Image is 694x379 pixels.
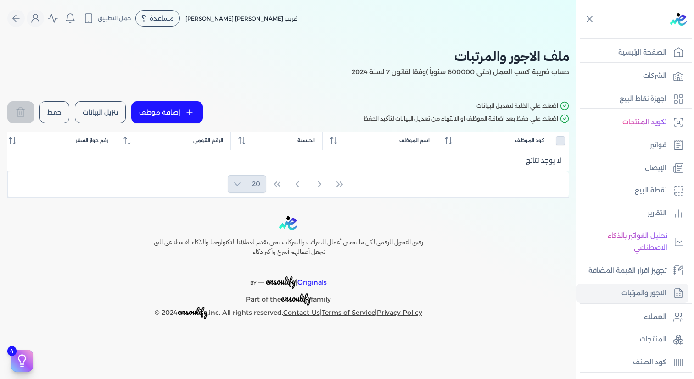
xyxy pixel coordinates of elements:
[576,261,688,280] a: تجهيز اقرار القيمة المضافة
[81,11,134,26] button: حمل التطبيق
[266,274,296,288] span: ensoulify
[364,113,569,124] li: اضغط علي حفظ بعد اضافة الموظف او الانتهاء من تعديل البيانات لتأكيد الحفظ
[322,308,375,317] a: Terms of Service
[258,277,264,283] sup: __
[576,136,688,155] a: فواتير
[650,139,666,151] p: فواتير
[648,208,666,220] p: التقارير
[576,204,688,223] a: التقارير
[515,137,544,144] span: كود الموظف
[588,265,666,277] p: تجهيز اقرار القيمة المضافة
[620,93,666,105] p: اجهزة نقاط البيع
[576,330,688,349] a: المنتجات
[7,46,569,66] h2: ملف الاجور والمرتبات
[297,137,315,144] span: الجنسية
[11,350,33,372] button: 4
[644,311,666,323] p: العملاء
[39,101,69,123] button: حفظ
[283,308,320,317] a: Contact-Us
[7,66,569,78] p: حساب ضريبة كسب العمل (حتى 600000 سنوياً )وفقا لقانون 7 لسنة 2024
[581,230,667,253] p: تحليل الفواتير بالذكاء الاصطناعي
[98,14,131,22] span: حمل التطبيق
[576,226,688,257] a: تحليل الفواتير بالذكاء الاصطناعي
[131,101,203,123] button: إضافة موظف
[135,10,180,27] div: مساعدة
[640,334,666,346] p: المنتجات
[134,306,442,319] p: © 2024 ,inc. All rights reserved. | |
[622,116,666,128] p: تكويد المنتجات
[178,304,207,319] span: ensoulify
[76,137,108,144] span: رقم جواز السفر
[618,47,666,59] p: الصفحة الرئيسية
[150,15,174,22] span: مساعدة
[576,159,688,178] a: الإيصال
[576,66,688,86] a: الشركات
[297,278,327,286] span: Originals
[576,353,688,372] a: كود الصنف
[364,100,569,111] li: اضغط علي الخلية لتعديل البيانات
[75,101,126,123] button: تنزيل البيانات
[576,284,688,303] a: الاجور والمرتبات
[279,216,297,230] img: logo
[576,89,688,109] a: اجهزة نقاط البيع
[281,295,311,303] a: ensoulify
[670,13,687,26] img: logo
[643,70,666,82] p: الشركات
[576,181,688,200] a: نقطة البيع
[134,289,442,306] p: Part of the family
[250,280,257,286] span: BY
[185,15,297,22] span: غريب [PERSON_NAME] [PERSON_NAME]
[621,287,666,299] p: الاجور والمرتبات
[134,237,442,257] h6: رفيق التحول الرقمي لكل ما يخص أعمال الضرائب والشركات نحن نقدم لعملائنا التكنولوجيا والذكاء الاصطن...
[377,308,422,317] a: Privacy Policy
[576,43,688,62] a: الصفحة الرئيسية
[281,291,311,305] span: ensoulify
[193,137,223,144] span: الرقم القومى
[633,357,666,368] p: كود الصنف
[134,264,442,289] p: |
[635,185,666,197] p: نقطة البيع
[399,137,430,144] span: اسم الموظف
[576,308,688,327] a: العملاء
[576,113,688,132] a: تكويد المنتجات
[645,162,666,174] p: الإيصال
[7,346,17,356] span: 4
